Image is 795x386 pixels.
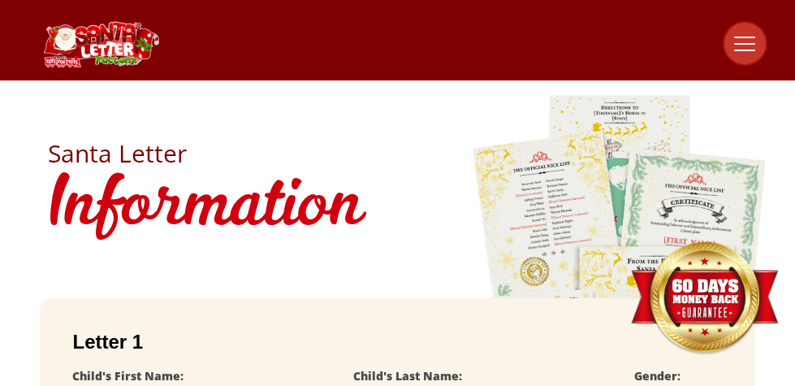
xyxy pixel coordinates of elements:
h1: Information [48,166,746,250]
img: Money Back Guarantee [629,241,780,356]
label: Gender: [634,368,681,384]
h2: Letter 1 [72,331,722,353]
label: Child's Last Name: [353,368,462,384]
h2: Santa Letter [48,141,746,166]
label: Child's First Name: [72,368,184,384]
img: Santa Letter Logo [40,21,162,67]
